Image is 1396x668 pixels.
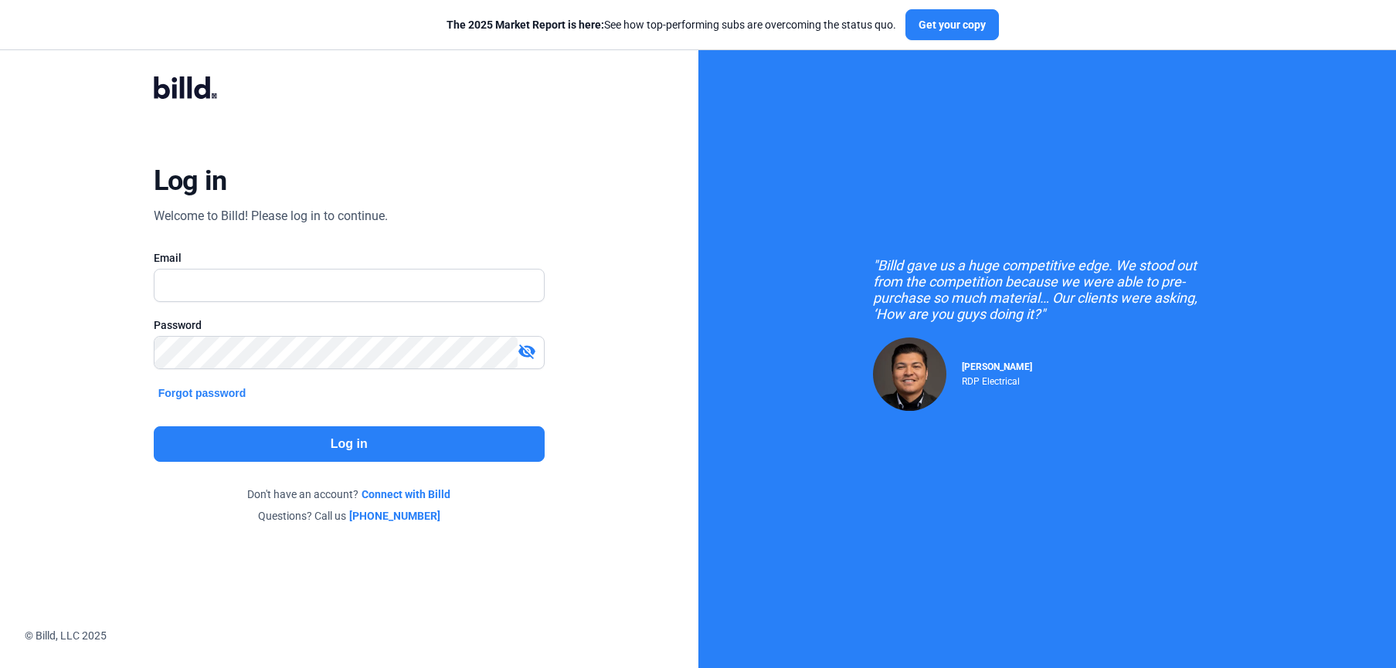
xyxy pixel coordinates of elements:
[154,250,545,266] div: Email
[154,207,388,225] div: Welcome to Billd! Please log in to continue.
[154,164,227,198] div: Log in
[154,426,545,462] button: Log in
[362,487,450,502] a: Connect with Billd
[447,19,604,31] span: The 2025 Market Report is here:
[154,487,545,502] div: Don't have an account?
[873,337,946,411] img: Raul Pacheco
[962,372,1032,387] div: RDP Electrical
[349,508,440,524] a: [PHONE_NUMBER]
[962,361,1032,372] span: [PERSON_NAME]
[905,9,999,40] button: Get your copy
[154,508,545,524] div: Questions? Call us
[447,17,896,32] div: See how top-performing subs are overcoming the status quo.
[154,385,251,402] button: Forgot password
[518,342,536,361] mat-icon: visibility_off
[873,257,1221,322] div: "Billd gave us a huge competitive edge. We stood out from the competition because we were able to...
[154,317,545,333] div: Password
